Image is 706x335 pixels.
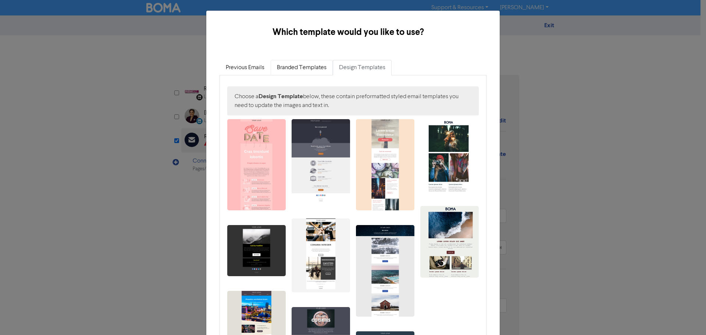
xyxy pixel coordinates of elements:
[235,92,471,110] span: Choose a below, these contain preformatted styled email templates you need to update the images a...
[271,60,333,75] a: Branded Templates
[258,93,303,100] b: Design Template
[212,26,484,39] h5: Which template would you like to use?
[220,60,271,75] a: Previous Emails
[333,60,392,75] a: Design Templates
[669,300,706,335] iframe: Chat Widget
